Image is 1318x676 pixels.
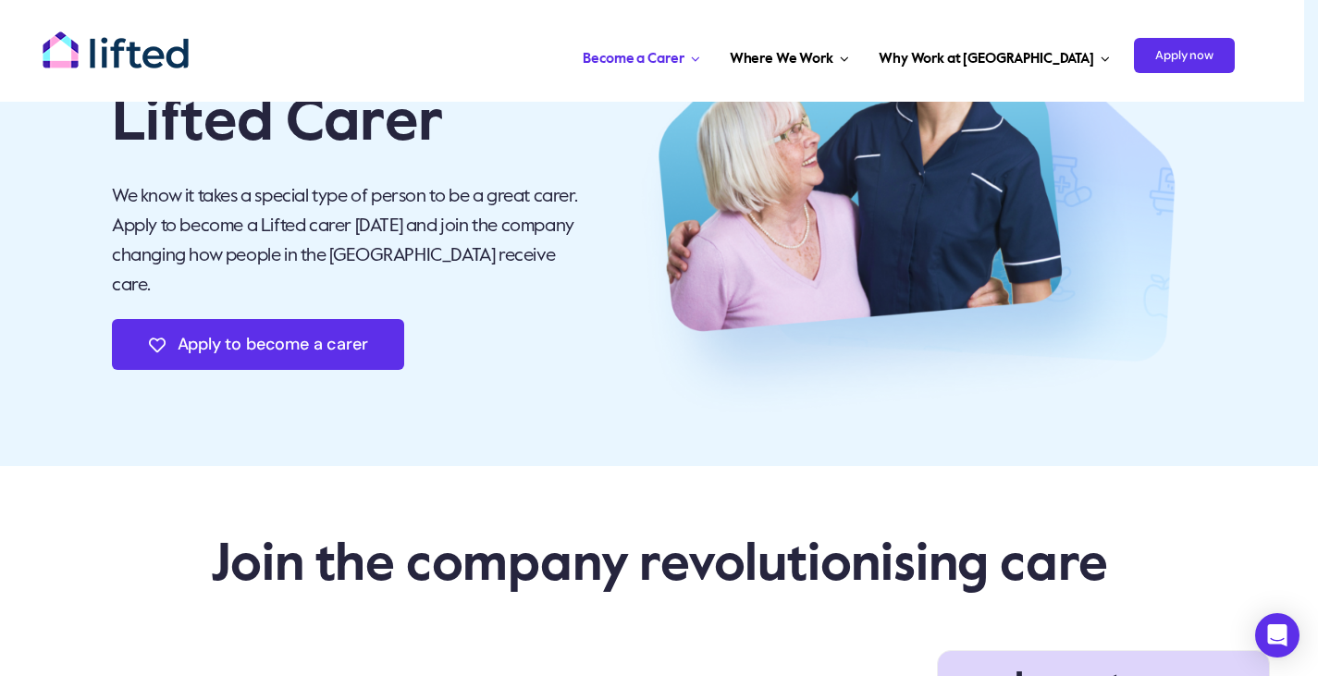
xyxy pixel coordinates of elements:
span: We know it takes a special type of person to be a great carer. Apply to become a Lifted carer [DA... [112,188,577,295]
a: Apply to become a carer [112,319,404,370]
nav: Carer Jobs Menu [332,28,1235,83]
a: Where We Work [724,28,855,83]
div: Open Intercom Messenger [1255,613,1300,658]
span: Why Work at [GEOGRAPHIC_DATA] [879,44,1094,74]
span: Become a Carer [583,44,684,74]
a: Apply now [1134,28,1235,83]
span: Where We Work [730,44,833,74]
a: Why Work at [GEOGRAPHIC_DATA] [873,28,1115,83]
span: Apply to become a carer [178,335,368,354]
a: Become a Carer [577,28,705,83]
span: Apply now [1134,38,1235,73]
a: lifted-logo [42,31,190,49]
h2: Join the company revolutionising care [48,542,1269,592]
